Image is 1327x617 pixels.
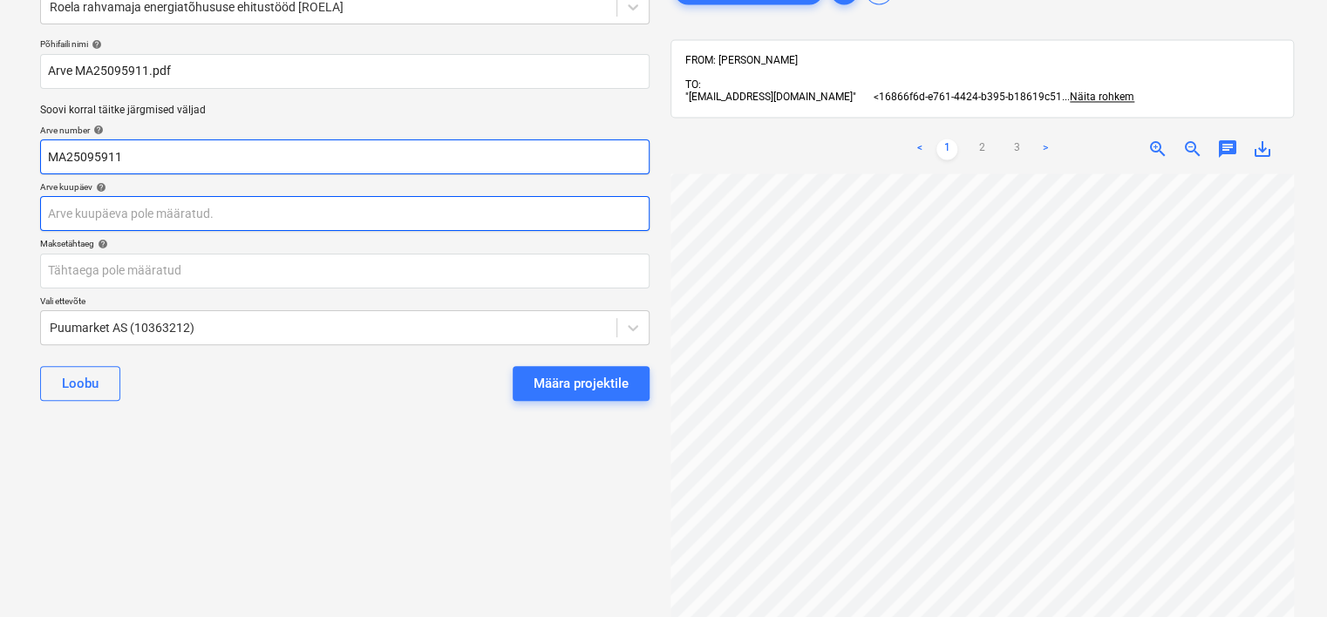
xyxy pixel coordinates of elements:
span: help [90,125,104,135]
input: Põhifaili nimi [40,54,650,89]
span: TO: [685,78,701,91]
div: Loobu [62,372,99,395]
a: Next page [1034,139,1055,159]
div: Arve kuupäev [40,181,650,193]
span: save_alt [1252,139,1273,159]
div: Arve number [40,125,650,136]
a: Page 2 [971,139,992,159]
p: Soovi korral täitke järgmised väljad [40,103,650,118]
span: chat [1217,139,1238,159]
button: Loobu [40,366,120,401]
a: Previous page [908,139,929,159]
span: FROM: [PERSON_NAME] [685,54,798,66]
span: Näita rohkem [1070,91,1134,103]
input: Arve kuupäeva pole määratud. [40,196,650,231]
span: ... [1062,91,1134,103]
div: Määra projektile [534,372,629,395]
span: zoom_out [1182,139,1203,159]
span: help [94,239,108,249]
span: help [92,182,106,193]
a: Page 3 [1006,139,1027,159]
input: Tähtaega pole määratud [40,254,650,288]
button: Määra projektile [513,366,650,401]
input: Arve number [40,139,650,174]
div: Põhifaili nimi [40,38,650,50]
span: zoom_in [1147,139,1168,159]
span: help [88,39,102,50]
div: Maksetähtaeg [40,238,650,249]
span: "[EMAIL_ADDRESS][DOMAIN_NAME]" <16866f6d-e761-4424-b395-b18619c51 [685,91,1062,103]
p: Vali ettevõte [40,295,650,310]
a: Page 1 is your current page [936,139,957,159]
